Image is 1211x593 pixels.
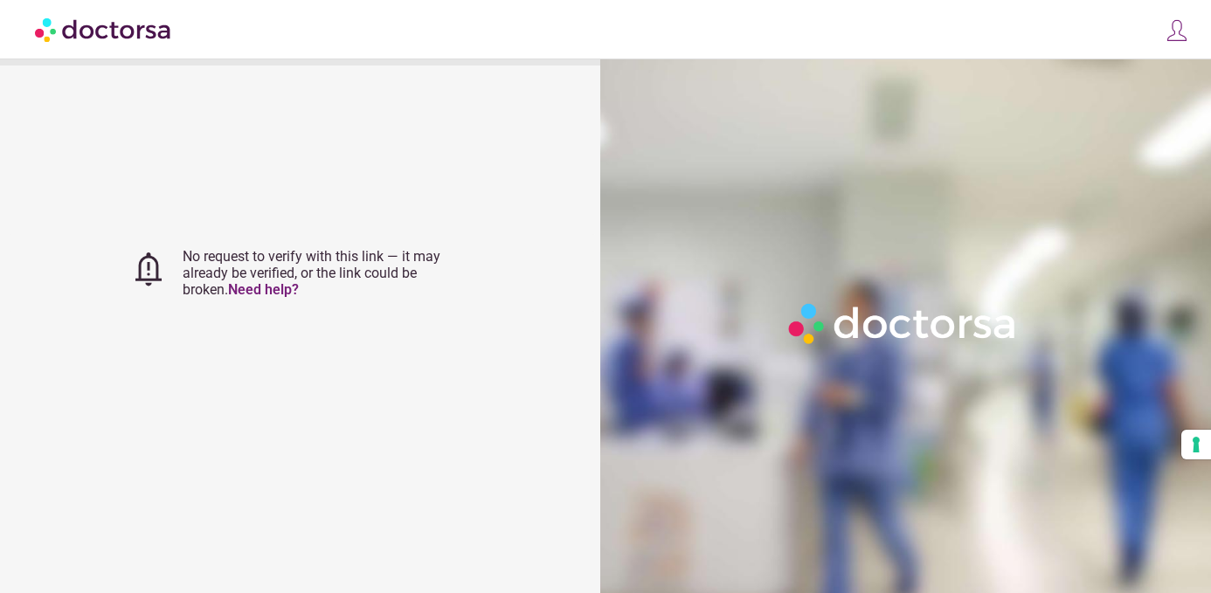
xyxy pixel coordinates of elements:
button: Your consent preferences for tracking technologies [1181,430,1211,459]
img: Logo-Doctorsa-trans-White-partial-flat.png [782,297,1024,351]
img: icons8-customer-100.png [1165,18,1189,43]
div: No request to verify with this link — it may already be verified, or the link could be broken. [183,248,477,298]
a: Need help? [228,281,299,298]
i: notification_important [128,248,170,290]
img: Doctorsa.com [35,10,173,49]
